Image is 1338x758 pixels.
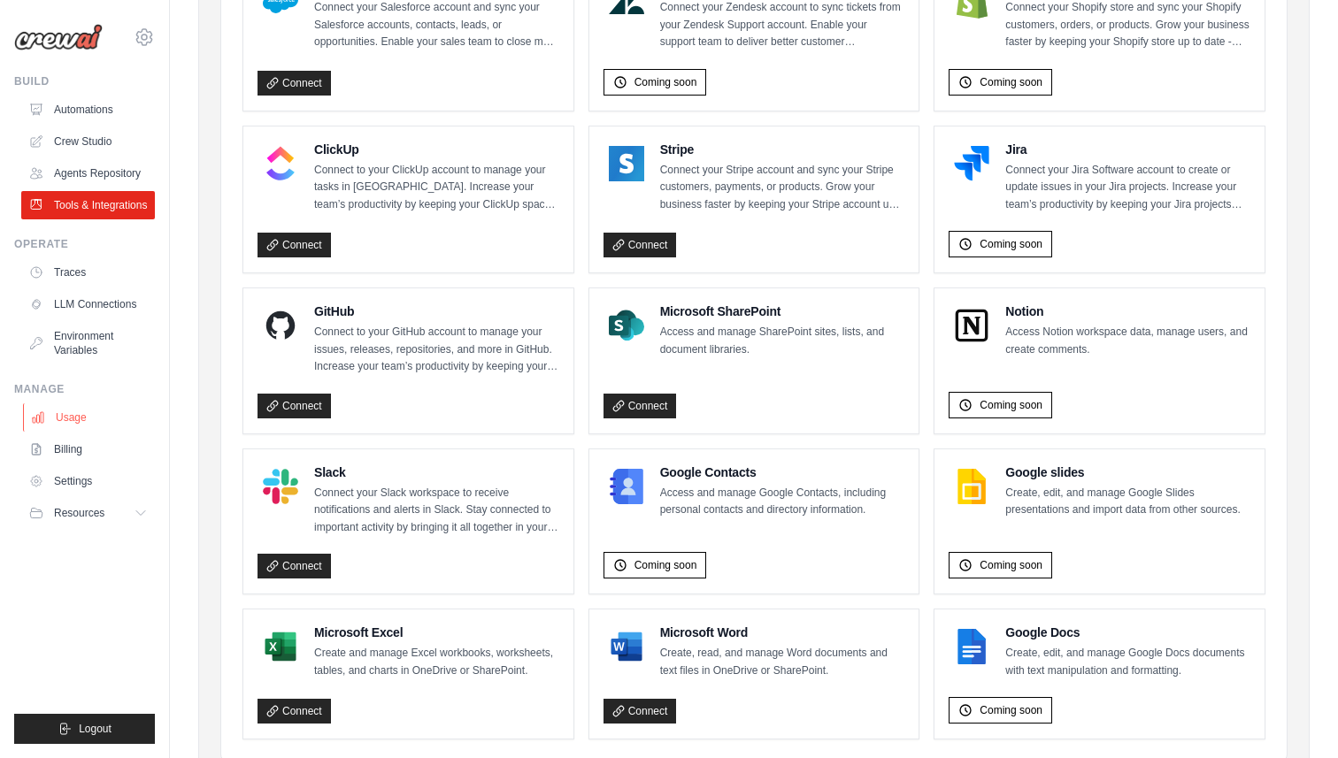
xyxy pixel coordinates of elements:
span: Coming soon [634,558,697,572]
a: Connect [258,233,331,257]
div: Manage [14,382,155,396]
span: Coming soon [980,75,1042,89]
h4: Google slides [1005,463,1250,481]
a: LLM Connections [21,290,155,318]
img: Google Contacts Logo [609,469,644,504]
img: ClickUp Logo [263,146,298,181]
img: Microsoft SharePoint Logo [609,308,644,343]
button: Resources [21,499,155,527]
p: Access and manage SharePoint sites, lists, and document libraries. [660,324,905,358]
img: Notion Logo [954,308,989,343]
img: Microsoft Word Logo [609,629,644,664]
a: Settings [21,467,155,495]
a: Billing [21,435,155,463]
a: Connect [258,394,331,418]
img: Stripe Logo [609,146,644,181]
p: Connect to your ClickUp account to manage your tasks in [GEOGRAPHIC_DATA]. Increase your team’s p... [314,162,559,214]
h4: Jira [1005,141,1250,158]
a: Automations [21,96,155,124]
span: Coming soon [980,558,1042,572]
a: Usage [23,403,157,432]
span: Resources [54,506,104,520]
img: Logo [14,24,103,50]
div: Operate [14,237,155,251]
span: Coming soon [634,75,697,89]
h4: Slack [314,463,559,481]
p: Connect to your GitHub account to manage your issues, releases, repositories, and more in GitHub.... [314,324,559,376]
img: Slack Logo [263,469,298,504]
span: Coming soon [980,237,1042,251]
img: Microsoft Excel Logo [263,629,298,664]
h4: Microsoft SharePoint [660,302,905,320]
a: Connect [258,699,331,724]
a: Connect [604,699,677,724]
a: Environment Variables [21,322,155,364]
img: Google Docs Logo [954,629,989,664]
span: Coming soon [980,703,1042,717]
button: Logout [14,714,155,744]
a: Tools & Integrations [21,191,155,219]
p: Create, edit, and manage Google Docs documents with text manipulation and formatting. [1005,645,1250,679]
p: Connect your Slack workspace to receive notifications and alerts in Slack. Stay connected to impo... [314,485,559,537]
a: Connect [258,554,331,578]
h4: ClickUp [314,141,559,158]
img: Google slides Logo [954,469,989,504]
p: Create, edit, and manage Google Slides presentations and import data from other sources. [1005,485,1250,519]
a: Agents Repository [21,159,155,188]
p: Connect your Jira Software account to create or update issues in your Jira projects. Increase you... [1005,162,1250,214]
p: Access and manage Google Contacts, including personal contacts and directory information. [660,485,905,519]
a: Connect [258,71,331,96]
img: GitHub Logo [263,308,298,343]
h4: Microsoft Excel [314,624,559,641]
p: Create and manage Excel workbooks, worksheets, tables, and charts in OneDrive or SharePoint. [314,645,559,679]
h4: Google Contacts [660,463,905,481]
img: Jira Logo [954,146,989,181]
p: Connect your Stripe account and sync your Stripe customers, payments, or products. Grow your busi... [660,162,905,214]
h4: Google Docs [1005,624,1250,641]
h4: GitHub [314,302,559,320]
a: Traces [21,258,155,287]
span: Logout [79,722,111,736]
a: Crew Studio [21,127,155,156]
a: Connect [604,394,677,418]
h4: Notion [1005,302,1250,320]
div: Build [14,74,155,88]
p: Access Notion workspace data, manage users, and create comments. [1005,324,1250,358]
a: Connect [604,233,677,257]
span: Coming soon [980,398,1042,412]
h4: Stripe [660,141,905,158]
p: Create, read, and manage Word documents and text files in OneDrive or SharePoint. [660,645,905,679]
h4: Microsoft Word [660,624,905,641]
